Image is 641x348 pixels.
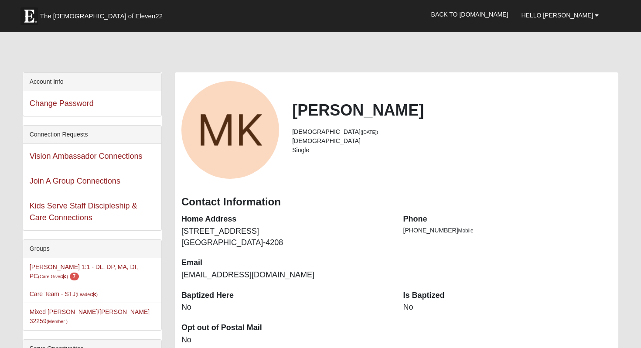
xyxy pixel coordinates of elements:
[30,201,137,222] a: Kids Serve Staff Discipleship & Care Connections
[23,240,161,258] div: Groups
[425,3,515,25] a: Back to [DOMAIN_NAME]
[181,214,390,225] dt: Home Address
[40,12,163,20] span: The [DEMOGRAPHIC_DATA] of Eleven22
[181,290,390,301] dt: Baptized Here
[403,302,612,313] dd: No
[361,130,378,135] small: ([DATE])
[515,4,605,26] a: Hello [PERSON_NAME]
[292,101,612,119] h2: [PERSON_NAME]
[70,273,79,280] span: number of pending members
[292,146,612,155] li: Single
[30,308,150,324] a: Mixed [PERSON_NAME]/[PERSON_NAME] 32259(Member )
[23,73,161,91] div: Account Info
[38,274,68,279] small: (Care Giver )
[30,290,98,297] a: Care Team - STJ(Leader)
[16,3,191,25] a: The [DEMOGRAPHIC_DATA] of Eleven22
[30,263,138,280] a: [PERSON_NAME] 1:1 - DL, DP, MA, DI, PC(Care Giver) 7
[181,226,390,248] dd: [STREET_ADDRESS] [GEOGRAPHIC_DATA]-4208
[181,81,279,179] a: View Fullsize Photo
[20,7,38,25] img: Eleven22 logo
[30,152,143,160] a: Vision Ambassador Connections
[75,292,98,297] small: (Leader )
[403,214,612,225] dt: Phone
[181,196,612,208] h3: Contact Information
[30,177,120,185] a: Join A Group Connections
[403,226,612,235] li: [PHONE_NUMBER]
[30,99,94,108] a: Change Password
[181,257,390,269] dt: Email
[403,290,612,301] dt: Is Baptized
[521,12,593,19] span: Hello [PERSON_NAME]
[292,127,612,136] li: [DEMOGRAPHIC_DATA]
[181,302,390,313] dd: No
[181,270,390,281] dd: [EMAIL_ADDRESS][DOMAIN_NAME]
[181,322,390,334] dt: Opt out of Postal Mail
[47,319,68,324] small: (Member )
[23,126,161,144] div: Connection Requests
[292,136,612,146] li: [DEMOGRAPHIC_DATA]
[458,228,474,234] span: Mobile
[181,334,390,346] dd: No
